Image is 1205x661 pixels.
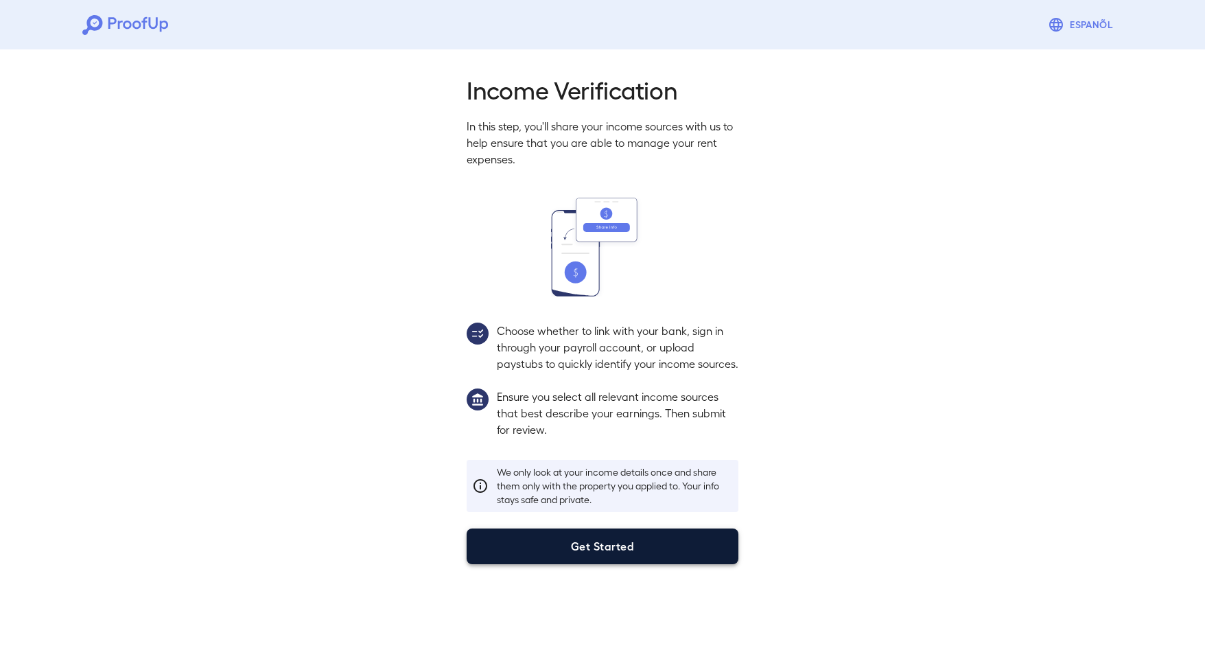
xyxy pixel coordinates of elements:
[467,389,489,410] img: group1.svg
[467,323,489,345] img: group2.svg
[551,198,654,297] img: transfer_money.svg
[467,118,738,167] p: In this step, you'll share your income sources with us to help ensure that you are able to manage...
[497,465,733,507] p: We only look at your income details once and share them only with the property you applied to. Yo...
[1042,11,1123,38] button: Espanõl
[467,529,738,564] button: Get Started
[467,74,738,104] h2: Income Verification
[497,389,738,438] p: Ensure you select all relevant income sources that best describe your earnings. Then submit for r...
[497,323,738,372] p: Choose whether to link with your bank, sign in through your payroll account, or upload paystubs t...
